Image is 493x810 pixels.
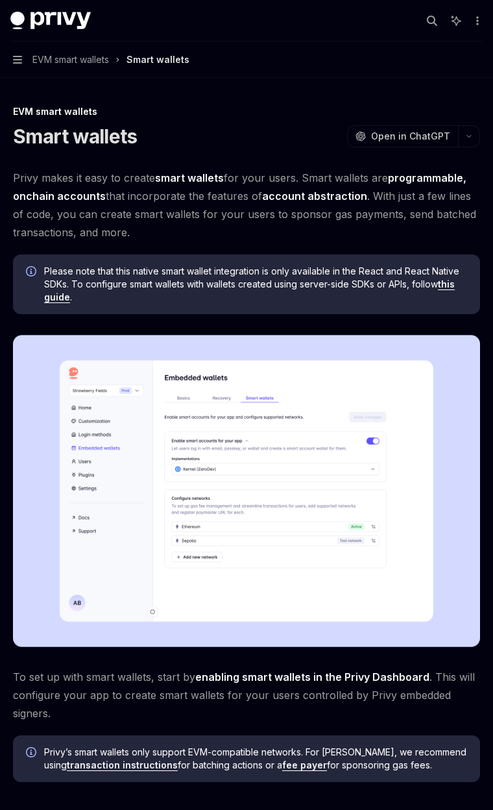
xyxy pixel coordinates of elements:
img: Sample enable smart wallets [13,335,480,647]
span: Privy’s smart wallets only support EVM-compatible networks. For [PERSON_NAME], we recommend using... [44,746,467,772]
span: To set up with smart wallets, start by . This will configure your app to create smart wallets for... [13,668,480,722]
span: Open in ChatGPT [371,130,450,143]
span: Privy makes it easy to create for your users. Smart wallets are that incorporate the features of ... [13,169,480,241]
span: EVM smart wallets [32,52,109,67]
span: Please note that this native smart wallet integration is only available in the React and React Na... [44,265,467,304]
a: fee payer [282,759,327,771]
a: enabling smart wallets in the Privy Dashboard [195,670,429,684]
div: EVM smart wallets [13,105,480,118]
button: Open in ChatGPT [347,125,458,147]
button: More actions [470,12,483,30]
h1: Smart wallets [13,125,137,148]
a: transaction instructions [67,759,178,771]
svg: Info [26,747,39,760]
img: dark logo [10,12,91,30]
svg: Info [26,266,39,279]
strong: smart wallets [155,171,224,184]
div: Smart wallets [126,52,189,67]
a: account abstraction [262,190,367,203]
